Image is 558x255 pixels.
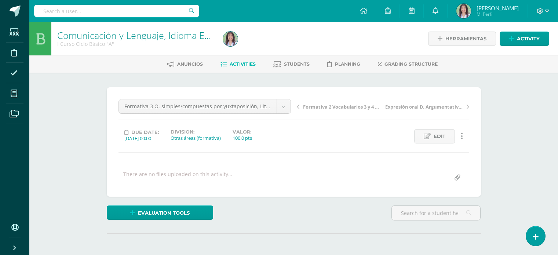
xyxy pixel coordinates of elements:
input: Search for a student here… [392,206,480,220]
img: f3b1493ed436830fdf56a417e31bb5df.png [456,4,471,18]
input: Search a user… [34,5,199,17]
span: Grading structure [384,61,438,67]
span: Formativa 2 Vocabularios 3 y 4 PMA [303,103,381,110]
span: Expresión oral D. Argumentativo PMA [385,103,463,110]
label: Division: [171,129,221,135]
div: Otras áreas (formativa) [171,135,221,141]
span: Students [284,61,310,67]
span: [PERSON_NAME] [477,4,519,12]
div: I Curso Ciclo Básico 'A' [57,40,214,47]
a: Formativa 2 Vocabularios 3 y 4 PMA [297,103,383,110]
a: Evaluation tools [107,205,213,220]
span: Edit [434,130,445,143]
a: Activity [500,32,549,46]
span: Planning [335,61,360,67]
label: Valor: [233,129,252,135]
div: [DATE] 00:00 [124,135,159,142]
span: Activity [517,32,540,45]
a: Comunicación y Lenguaje, Idioma Español [57,29,232,41]
span: Herramientas [445,32,486,45]
div: There are no files uploaded on this activity… [123,171,232,185]
span: Mi Perfil [477,11,519,17]
a: Formativa 3 O. simples/compuestas por yuxtaposición, Lit. primera mitad del S. XX [119,99,291,113]
span: Anuncios [177,61,203,67]
a: Grading structure [378,58,438,70]
span: Activities [230,61,256,67]
h1: Comunicación y Lenguaje, Idioma Español [57,30,214,40]
a: Activities [220,58,256,70]
div: 100.0 pts [233,135,252,141]
span: Formativa 3 O. simples/compuestas por yuxtaposición, Lit. primera mitad del S. XX [124,99,271,113]
img: f3b1493ed436830fdf56a417e31bb5df.png [223,32,238,46]
span: Evaluation tools [138,206,190,220]
a: Expresión oral D. Argumentativo PMA [383,103,469,110]
a: Planning [327,58,360,70]
span: Due date: [131,130,159,135]
a: Herramientas [428,32,496,46]
a: Anuncios [167,58,203,70]
a: Students [273,58,310,70]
